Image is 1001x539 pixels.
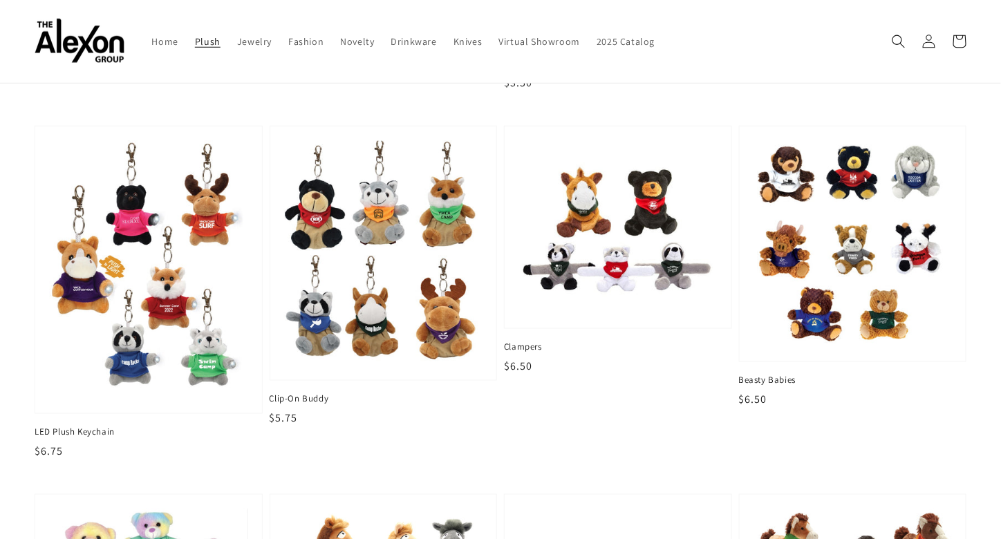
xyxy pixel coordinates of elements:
span: Drinkware [391,35,437,48]
span: Plush [195,35,221,48]
a: Novelty [332,27,382,56]
a: 2025 Catalog [588,27,663,56]
span: Virtual Showroom [499,35,581,48]
span: Fashion [288,35,324,48]
span: $6.50 [739,392,767,406]
a: Fashion [280,27,332,56]
span: Home [152,35,178,48]
a: Home [144,27,187,56]
summary: Search [883,26,914,57]
span: Novelty [340,35,374,48]
a: Clip-On Buddy Clip-On Buddy $5.75 [270,126,498,426]
span: LED Plush Keychain [35,426,263,438]
img: Clampers [518,140,718,314]
span: $6.75 [35,444,63,458]
img: LED Plush Keychain [49,140,248,399]
span: $6.50 [504,359,532,373]
img: Beasty Babies [754,140,953,348]
a: Knives [445,27,491,56]
span: Beasty Babies [739,374,967,386]
span: 2025 Catalog [597,35,655,48]
a: Jewelry [229,27,280,56]
a: Clampers Clampers $6.50 [504,126,732,375]
a: LED Plush Keychain LED Plush Keychain $6.75 [35,126,263,460]
a: Beasty Babies Beasty Babies $6.50 [739,126,967,408]
a: Drinkware [383,27,445,56]
span: $5.75 [270,410,298,425]
img: The Alexon Group [35,19,124,64]
a: Virtual Showroom [491,27,589,56]
span: Knives [453,35,483,48]
span: Clip-On Buddy [270,393,498,405]
a: Plush [187,27,229,56]
img: Clip-On Buddy [284,140,483,366]
span: Jewelry [237,35,272,48]
span: Clampers [504,341,732,353]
